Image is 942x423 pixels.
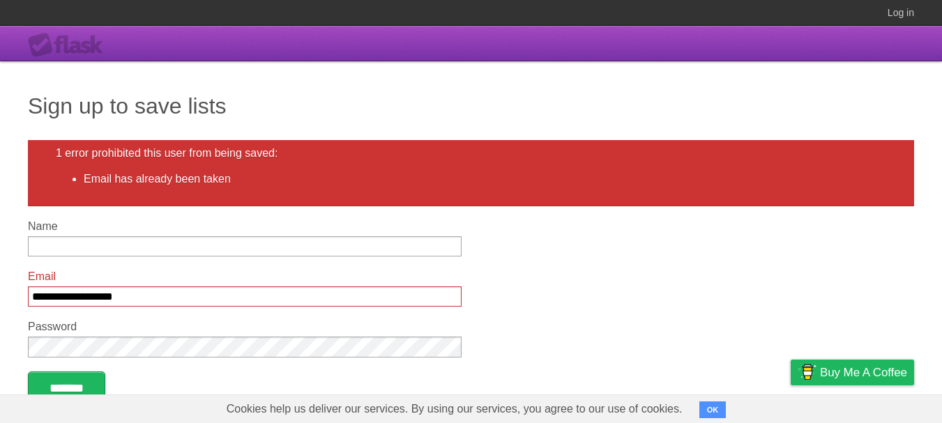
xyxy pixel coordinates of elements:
label: Name [28,220,462,233]
a: Buy me a coffee [791,360,914,385]
button: OK [699,401,727,418]
span: Buy me a coffee [820,360,907,385]
h1: Sign up to save lists [28,89,914,123]
h2: 1 error prohibited this user from being saved: [56,147,886,160]
div: Flask [28,33,112,58]
label: Email [28,270,462,283]
img: Buy me a coffee [798,360,816,384]
li: Email has already been taken [84,171,886,187]
span: Cookies help us deliver our services. By using our services, you agree to our use of cookies. [213,395,697,423]
label: Password [28,321,462,333]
